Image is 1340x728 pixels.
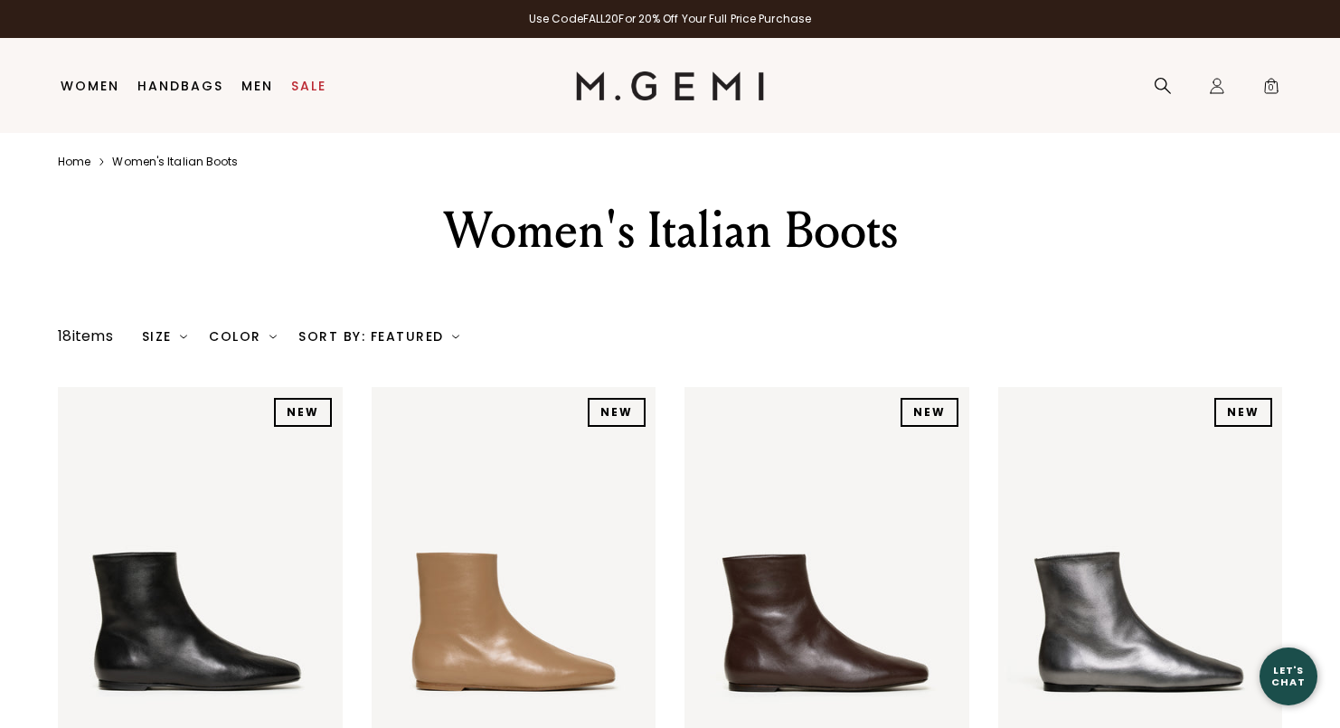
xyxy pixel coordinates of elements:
[209,329,277,344] div: Color
[241,79,273,93] a: Men
[112,155,238,169] a: Women's italian boots
[901,398,958,427] div: NEW
[356,198,984,263] div: Women's Italian Boots
[58,326,113,347] div: 18 items
[452,333,459,340] img: chevron-down.svg
[1262,80,1280,99] span: 0
[583,11,619,26] strong: FALL20
[58,155,90,169] a: Home
[588,398,646,427] div: NEW
[274,398,332,427] div: NEW
[291,79,326,93] a: Sale
[180,333,187,340] img: chevron-down.svg
[137,79,223,93] a: Handbags
[298,329,459,344] div: Sort By: Featured
[142,329,188,344] div: Size
[1214,398,1272,427] div: NEW
[576,71,765,100] img: M.Gemi
[61,79,119,93] a: Women
[1260,665,1317,687] div: Let's Chat
[269,333,277,340] img: chevron-down.svg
